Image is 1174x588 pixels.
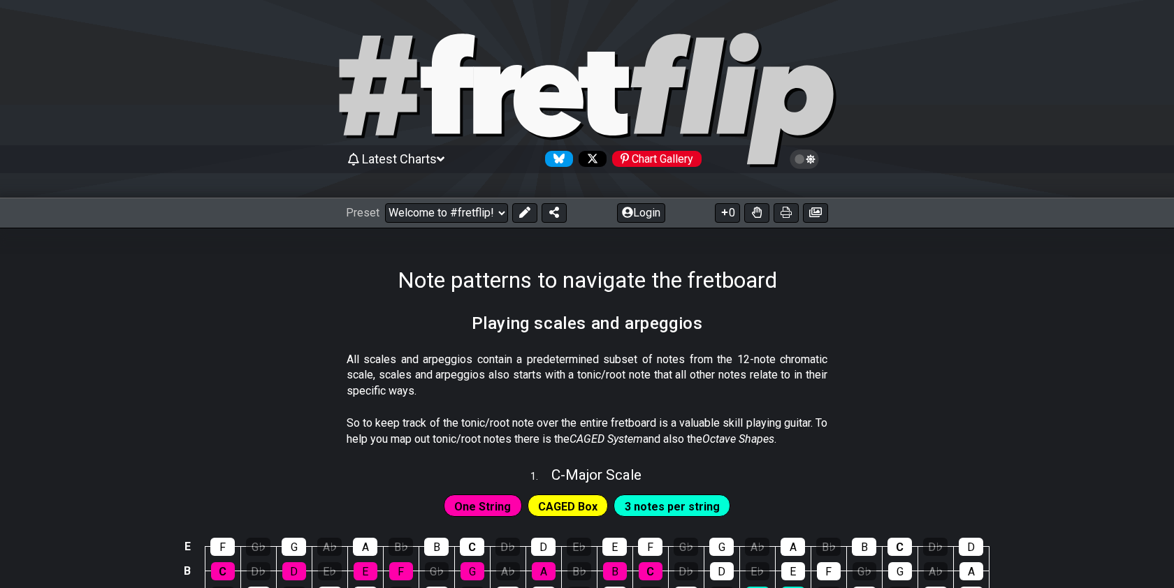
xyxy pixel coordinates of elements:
div: D [531,538,556,556]
div: A♭ [745,538,769,556]
div: C [639,562,662,580]
div: F [817,562,841,580]
div: A [532,562,556,580]
p: So to keep track of the tonic/root note over the entire fretboard is a valuable skill playing gui... [347,416,827,447]
div: F [638,538,662,556]
div: D [959,538,983,556]
div: D♭ [247,562,270,580]
div: E [602,538,627,556]
div: F [210,538,235,556]
em: CAGED System [570,432,643,446]
a: #fretflip at Pinterest [607,151,702,167]
span: Preset [346,206,379,219]
div: D [710,562,734,580]
button: Share Preset [542,203,567,223]
div: F [389,562,413,580]
h2: Playing scales and arpeggios [472,316,703,331]
span: First enable full edit mode to edit [454,497,511,517]
div: G♭ [246,538,270,556]
span: 1 . [530,469,551,485]
a: Follow #fretflip at Bluesky [539,151,573,167]
div: G [888,562,912,580]
button: Create image [803,203,828,223]
span: First enable full edit mode to edit [625,497,720,517]
div: A [959,562,983,580]
div: B♭ [389,538,413,556]
div: E♭ [567,538,591,556]
div: Chart Gallery [612,151,702,167]
td: B [179,559,196,583]
button: Login [617,203,665,223]
div: E [781,562,805,580]
div: B [603,562,627,580]
div: A [353,538,377,556]
span: Latest Charts [362,152,437,166]
button: 0 [715,203,740,223]
button: Edit Preset [512,203,537,223]
div: D♭ [495,538,520,556]
div: D♭ [674,562,698,580]
div: B [852,538,876,556]
em: Octave Shapes [702,432,774,446]
div: E♭ [746,562,769,580]
div: G [461,562,484,580]
div: D♭ [923,538,948,556]
h1: Note patterns to navigate the fretboard [398,267,777,293]
td: E [179,535,196,559]
div: G♭ [425,562,449,580]
div: A [781,538,805,556]
div: A♭ [317,538,342,556]
button: Toggle Dexterity for all fretkits [744,203,769,223]
div: A♭ [496,562,520,580]
div: G [709,538,734,556]
span: First enable full edit mode to edit [538,497,597,517]
div: B♭ [816,538,841,556]
div: A♭ [924,562,948,580]
div: C [887,538,912,556]
span: Toggle light / dark theme [797,153,813,166]
div: G♭ [674,538,698,556]
div: G [282,538,306,556]
div: B [424,538,449,556]
p: All scales and arpeggios contain a predetermined subset of notes from the 12-note chromatic scale... [347,352,827,399]
div: E [354,562,377,580]
span: C - Major Scale [551,466,642,483]
select: Preset [385,203,508,223]
div: C [460,538,484,556]
div: E♭ [318,562,342,580]
a: Follow #fretflip at X [573,151,607,167]
button: Print [774,203,799,223]
div: D [282,562,306,580]
div: B♭ [567,562,591,580]
div: C [211,562,235,580]
div: G♭ [853,562,876,580]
